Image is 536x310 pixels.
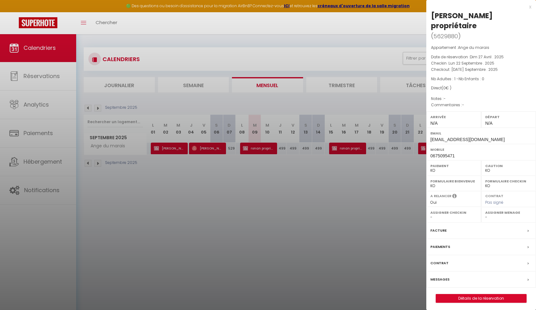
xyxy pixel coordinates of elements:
[485,193,503,197] label: Contrat
[431,54,531,60] p: Date de réservation :
[470,54,504,60] span: Dim 27 Avril . 2025
[431,76,484,81] span: Nb Adultes : 1 -
[430,121,438,126] span: N/A
[430,227,447,234] label: Facture
[431,85,531,91] div: Direct
[430,178,477,184] label: Formulaire Bienvenue
[485,178,532,184] label: Formulaire Checkin
[5,3,24,21] button: Ouvrir le widget de chat LiveChat
[485,163,532,169] label: Caution
[430,153,455,158] span: 0675095471
[443,85,446,91] span: 0
[485,121,492,126] span: N/A
[431,96,531,102] p: Notes :
[458,45,489,50] span: Ange du marais
[426,3,531,11] div: x
[431,66,531,73] p: Checkout :
[430,276,449,283] label: Messages
[449,60,494,66] span: Lun 22 Septembre . 2025
[444,96,446,101] span: -
[430,244,450,250] label: Paiements
[485,114,532,120] label: Départ
[431,11,531,31] div: [PERSON_NAME] propriétaire
[430,163,477,169] label: Paiement
[431,60,531,66] p: Checkin :
[430,137,505,142] span: [EMAIL_ADDRESS][DOMAIN_NAME]
[430,114,477,120] label: Arrivée
[431,45,531,51] p: Appartement :
[485,209,532,216] label: Assigner Menage
[430,209,477,216] label: Assigner Checkin
[485,200,503,205] span: Pas signé
[451,67,498,72] span: [DATE] Septembre . 2025
[459,76,484,81] span: Nb Enfants : 0
[462,102,464,108] span: -
[430,146,532,153] label: Mobile
[436,294,526,302] a: Détails de la réservation
[452,193,457,200] i: Sélectionner OUI si vous souhaiter envoyer les séquences de messages post-checkout
[430,193,451,199] label: A relancer
[442,85,451,91] span: ( € )
[430,260,449,266] label: Contrat
[431,32,461,40] span: ( )
[431,102,531,108] p: Commentaires :
[436,294,527,303] button: Détails de la réservation
[434,32,458,40] span: 5629880
[430,130,532,136] label: Email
